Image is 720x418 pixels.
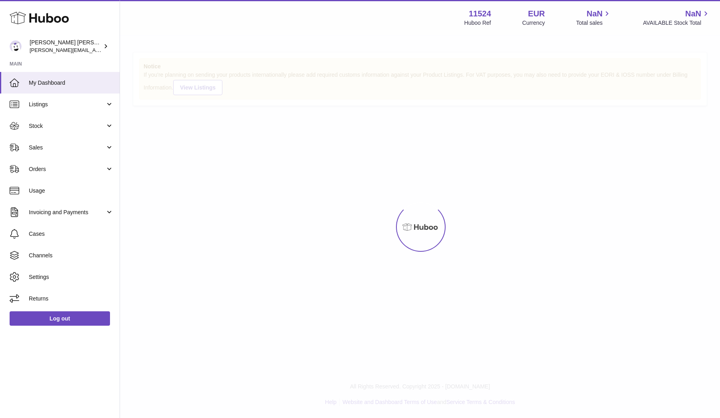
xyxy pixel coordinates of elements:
[643,8,710,27] a: NaN AVAILABLE Stock Total
[576,8,612,27] a: NaN Total sales
[643,19,710,27] span: AVAILABLE Stock Total
[469,8,491,19] strong: 11524
[522,19,545,27] div: Currency
[29,230,114,238] span: Cases
[29,187,114,195] span: Usage
[29,273,114,281] span: Settings
[29,252,114,259] span: Channels
[30,39,102,54] div: [PERSON_NAME] [PERSON_NAME]
[29,101,105,108] span: Listings
[528,8,545,19] strong: EUR
[10,40,22,52] img: marie@teitv.com
[576,19,612,27] span: Total sales
[29,79,114,87] span: My Dashboard
[29,295,114,303] span: Returns
[29,122,105,130] span: Stock
[464,19,491,27] div: Huboo Ref
[29,144,105,151] span: Sales
[586,8,602,19] span: NaN
[685,8,701,19] span: NaN
[29,165,105,173] span: Orders
[29,209,105,216] span: Invoicing and Payments
[10,311,110,326] a: Log out
[30,47,160,53] span: [PERSON_NAME][EMAIL_ADDRESS][DOMAIN_NAME]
